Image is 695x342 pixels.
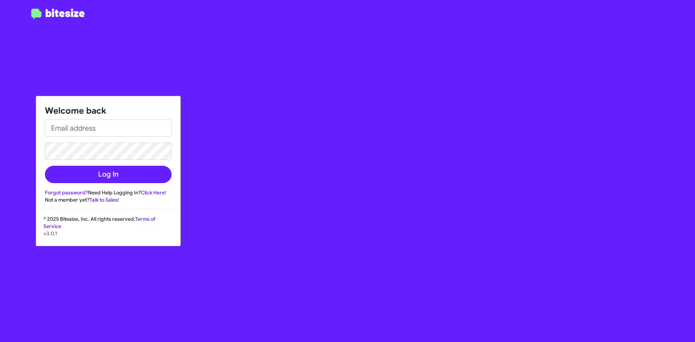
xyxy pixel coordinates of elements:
div: Need Help Logging In? [45,189,172,196]
a: Click Here! [141,189,166,196]
div: © 2025 Bitesize, Inc. All rights reserved. [36,215,180,246]
a: Talk to Sales! [89,197,119,203]
div: Not a member yet? [45,196,172,203]
h1: Welcome back [45,105,172,117]
button: Log In [45,166,172,183]
input: Email address [45,119,172,137]
p: v3.0.1 [43,230,173,237]
a: Forgot password? [45,189,88,196]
